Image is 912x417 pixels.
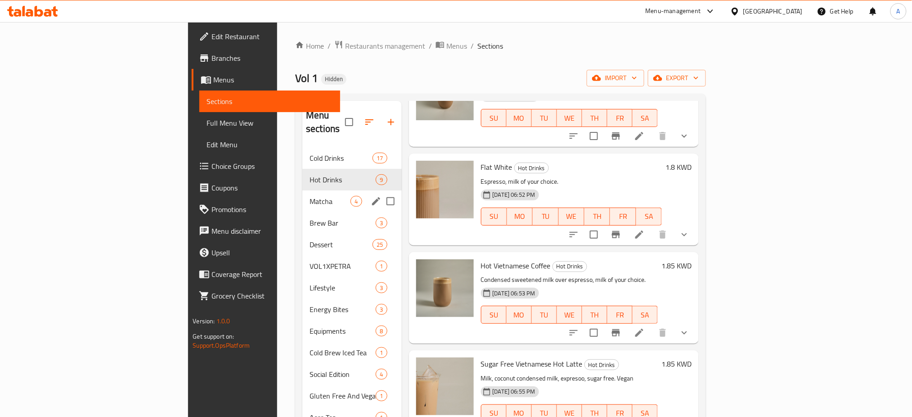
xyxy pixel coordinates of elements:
span: 4 [351,197,361,206]
svg: Show Choices [679,327,690,338]
span: import [594,73,637,84]
span: [DATE] 06:53 PM [489,289,539,298]
a: Upsell [192,242,341,263]
button: export [648,70,706,86]
div: Matcha4edit [302,190,401,212]
span: Energy Bites [310,304,376,315]
a: Menu disclaimer [192,220,341,242]
span: WE [561,112,579,125]
button: show more [674,322,695,344]
span: Cold Drinks [310,153,373,163]
svg: Show Choices [679,229,690,240]
span: 1 [376,392,386,400]
span: MO [510,112,528,125]
a: Menus [192,69,341,91]
button: TU [532,109,557,127]
span: WE [562,210,581,223]
nav: breadcrumb [295,40,706,52]
div: items [373,239,387,250]
span: TU [535,112,553,125]
span: WE [561,308,579,322]
div: Hot Drinks [584,359,619,370]
span: 3 [376,284,386,292]
span: Matcha [310,196,350,207]
button: FR [607,306,633,324]
span: 17 [373,154,386,163]
span: SA [636,112,654,125]
button: TU [533,208,558,226]
div: items [376,282,387,293]
span: Edit Menu [207,139,333,150]
span: SA [640,210,658,223]
div: Cold Brew Iced Tea1 [302,342,401,363]
h6: 1.85 KWD [661,358,692,370]
button: WE [557,306,582,324]
a: Edit Menu [199,134,341,155]
div: VOL1XPETRA1 [302,255,401,277]
button: WE [559,208,584,226]
a: Branches [192,47,341,69]
span: 1.0.0 [216,315,230,327]
div: Lifestyle3 [302,277,401,299]
span: 25 [373,240,386,249]
a: Coupons [192,177,341,199]
span: Hot Vietnamese Coffee [481,259,551,272]
span: Dessert [310,239,373,250]
div: items [376,174,387,185]
span: Menus [446,41,467,51]
span: Select all sections [340,113,359,131]
span: Brew Bar [310,218,376,228]
span: VOL1XPETRA [310,261,376,272]
button: MO [507,306,532,324]
button: FR [610,208,636,226]
span: 4 [376,370,386,379]
button: delete [652,125,674,147]
div: items [376,326,387,336]
button: edit [369,195,383,208]
span: Cold Brew Iced Tea [310,347,376,358]
button: SA [636,208,662,226]
span: TU [536,210,555,223]
span: MO [511,210,529,223]
span: A [897,6,900,16]
span: 9 [376,176,386,184]
span: Grocery Checklist [211,290,333,301]
span: SU [485,308,503,322]
button: import [587,70,644,86]
button: Branch-specific-item [605,224,627,245]
span: 8 [376,327,386,335]
div: Hot Drinks9 [302,169,401,190]
button: sort-choices [563,224,584,245]
button: show more [674,224,695,245]
span: 3 [376,305,386,314]
div: items [376,347,387,358]
span: Hot Drinks [310,174,376,185]
span: SA [636,308,654,322]
li: / [471,41,474,51]
span: Promotions [211,204,333,215]
span: Sugar Free Vietnamese Hot Latte [481,357,583,371]
div: Cold Drinks17 [302,147,401,169]
span: SU [485,210,503,223]
a: Grocery Checklist [192,285,341,307]
button: SU [481,208,507,226]
a: Support.OpsPlatform [193,340,250,351]
button: SA [633,306,658,324]
div: Gluten Free And Vegan1 [302,385,401,407]
div: Equipments8 [302,320,401,342]
span: [DATE] 06:55 PM [489,387,539,396]
img: Flat White [416,161,474,218]
span: TH [586,308,604,322]
span: 3 [376,219,386,227]
span: Select to update [584,225,603,244]
span: Restaurants management [345,41,425,51]
p: Milk, coconut condensed milk, expresoo, sugar free. Vegan [481,373,658,384]
span: Lifestyle [310,282,376,293]
div: [GEOGRAPHIC_DATA] [743,6,803,16]
span: Full Menu View [207,118,333,128]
